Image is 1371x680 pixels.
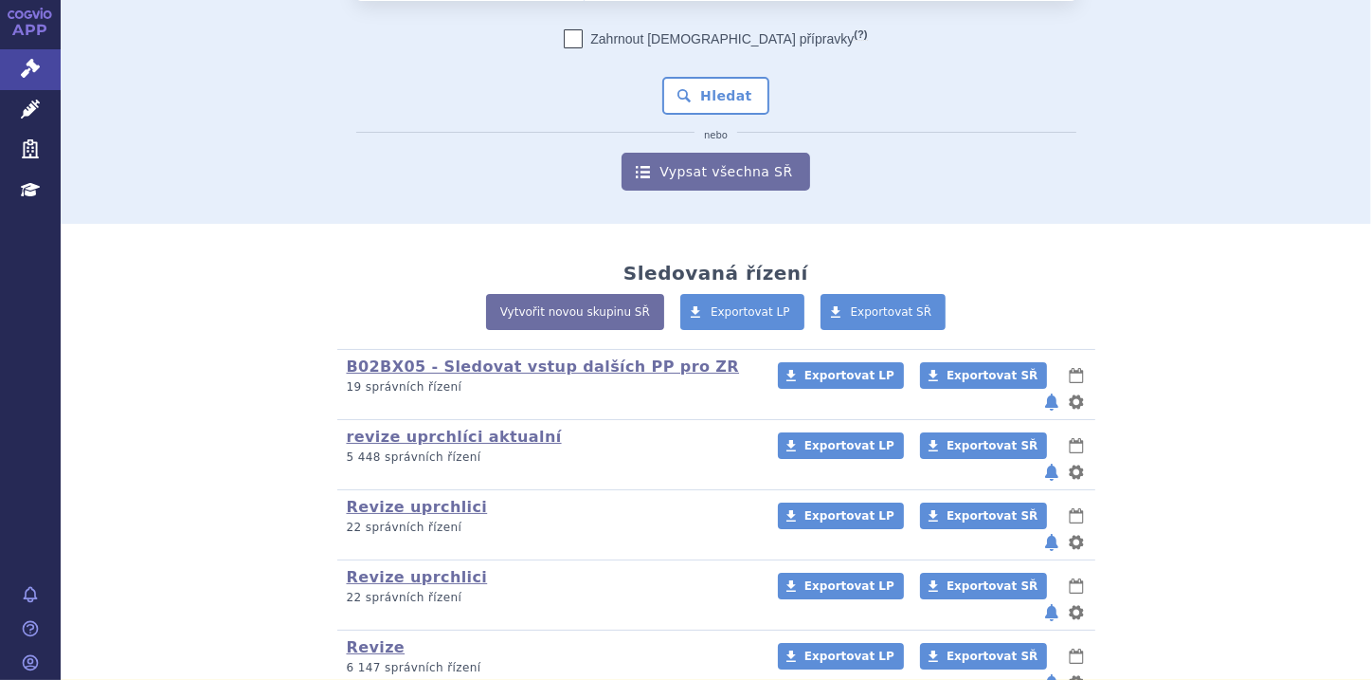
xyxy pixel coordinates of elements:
a: Revize uprchlici [347,568,488,586]
a: Exportovat SŘ [920,573,1047,599]
button: nastavení [1067,601,1086,624]
p: 22 správních řízení [347,520,753,536]
a: Exportovat SŘ [821,294,947,330]
p: 22 správních řízení [347,590,753,606]
span: Exportovat SŘ [947,369,1037,382]
label: Zahrnout [DEMOGRAPHIC_DATA] přípravky [564,29,867,48]
button: notifikace [1042,461,1061,484]
button: lhůty [1067,364,1086,387]
button: nastavení [1067,531,1086,554]
span: Exportovat SŘ [851,305,932,319]
a: Exportovat LP [778,432,904,459]
a: Exportovat SŘ [920,503,1047,529]
a: Exportovat SŘ [920,362,1047,389]
span: Exportovat SŘ [947,439,1037,452]
span: Exportovat LP [711,305,790,319]
span: Exportovat LP [804,369,894,382]
span: Exportovat LP [804,509,894,523]
button: lhůty [1067,434,1086,457]
span: Exportovat LP [804,439,894,452]
a: Vytvořit novou skupinu SŘ [486,294,664,330]
span: Exportovat SŘ [947,509,1037,523]
button: notifikace [1042,601,1061,624]
a: Vypsat všechna SŘ [622,153,809,191]
a: B02BX05 - Sledovat vstup dalších PP pro ZR [347,358,740,376]
button: lhůty [1067,575,1086,597]
button: lhůty [1067,505,1086,527]
p: 19 správních řízení [347,379,753,395]
a: revize uprchlíci aktualní [347,428,562,446]
button: nastavení [1067,391,1086,414]
span: Exportovat SŘ [947,650,1037,663]
i: nebo [695,130,737,141]
a: Exportovat LP [778,362,904,389]
button: nastavení [1067,461,1086,484]
a: Exportovat LP [778,643,904,670]
button: Hledat [662,77,769,115]
span: Exportovat LP [804,650,894,663]
abbr: (?) [854,28,867,41]
h2: Sledovaná řízení [623,262,808,285]
button: notifikace [1042,391,1061,414]
a: Exportovat SŘ [920,432,1047,459]
a: Revize [347,638,406,656]
p: 6 147 správních řízení [347,660,753,676]
a: Exportovat LP [778,503,904,529]
a: Revize uprchlici [347,498,488,516]
p: 5 448 správních řízení [347,450,753,466]
a: Exportovat SŘ [920,643,1047,670]
a: Exportovat LP [680,294,804,330]
a: Exportovat LP [778,573,904,599]
button: lhůty [1067,645,1086,668]
span: Exportovat SŘ [947,579,1037,593]
button: notifikace [1042,531,1061,554]
span: Exportovat LP [804,579,894,593]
